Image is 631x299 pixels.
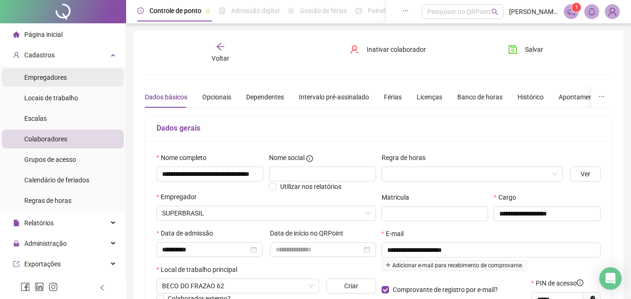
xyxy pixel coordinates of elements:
span: instagram [49,282,58,292]
span: notification [567,7,575,16]
span: home [13,31,20,38]
span: Ver [581,169,590,179]
label: Nome completo [156,153,213,163]
label: Cargo [494,192,522,202]
span: left [99,285,106,291]
span: BECO DO FRAZAO [162,279,313,293]
div: Intervalo pré-assinalado [299,92,369,102]
span: Administração [24,240,67,247]
span: ellipsis [402,7,409,14]
sup: 1 [572,3,581,12]
div: Banco de horas [457,92,503,102]
span: Cadastros [24,51,55,59]
span: Criar [344,281,358,291]
span: Locais de trabalho [24,94,78,102]
button: Salvar [501,42,550,57]
span: [PERSON_NAME] - FLEDISON [509,7,558,17]
span: sun [288,7,294,14]
span: user-delete [350,45,359,54]
span: Calendário de feriados [24,176,89,184]
img: 58261 [605,5,619,19]
span: PIN de acesso [536,278,583,288]
span: SUPERBRASIL IND DE PROD PLASTICOS EIRELI [162,206,370,220]
span: Empregadores [24,74,67,81]
button: Inativar colaborador [343,42,433,57]
span: info-circle [577,279,583,286]
span: search [491,8,498,15]
button: Ver [570,167,601,181]
span: Relatórios [24,219,54,227]
div: Licenças [417,92,442,102]
span: Colaboradores [24,135,67,143]
label: Empregador [156,192,203,202]
span: file [13,220,20,226]
span: lock [13,240,20,247]
span: 1 [575,4,578,11]
span: dashboard [355,7,362,14]
span: Escalas [24,115,47,122]
button: ellipsis [591,86,612,108]
label: Data de admissão [156,228,219,238]
span: save [508,45,518,54]
span: Nome social [269,153,305,163]
span: arrow-left [216,42,225,51]
div: Histórico [518,92,544,102]
span: facebook [21,282,30,292]
span: Painel do DP [368,7,404,14]
span: Regras de horas [24,197,71,204]
span: file-done [219,7,226,14]
span: bell [588,7,596,16]
span: Controle de ponto [149,7,201,14]
span: Grupos de acesso [24,156,76,163]
span: Salvar [525,44,543,55]
div: Opcionais [202,92,231,102]
label: E-mail [382,229,410,239]
span: Inativar colaborador [367,44,426,55]
span: Exportações [24,260,61,268]
span: linkedin [35,282,44,292]
span: Gestão de férias [300,7,347,14]
label: Local de trabalho principal [156,264,243,275]
span: Admissão digital [231,7,279,14]
span: Voltar [212,55,229,62]
span: info-circle [306,155,313,162]
label: Matrícula [382,192,415,202]
span: Utilizar nos relatórios [280,183,341,190]
div: Dependentes [246,92,284,102]
button: Criar [326,278,376,293]
span: export [13,261,20,267]
span: Comprovante de registro por e-mail? [393,286,498,293]
span: Página inicial [24,31,63,38]
div: Open Intercom Messenger [599,267,622,290]
span: pushpin [205,8,211,14]
div: Apontamentos [559,92,602,102]
span: user-add [13,52,20,58]
span: ellipsis [598,93,605,100]
span: clock-circle [137,7,144,14]
h5: Dados gerais [156,123,601,134]
span: Adicionar e-mail para recebimento de comprovante. [382,260,527,271]
label: Regra de horas [382,153,432,163]
div: Dados básicos [145,92,187,102]
label: Data de início no QRPoint [270,228,349,238]
div: Férias [384,92,402,102]
span: plus [385,262,391,268]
